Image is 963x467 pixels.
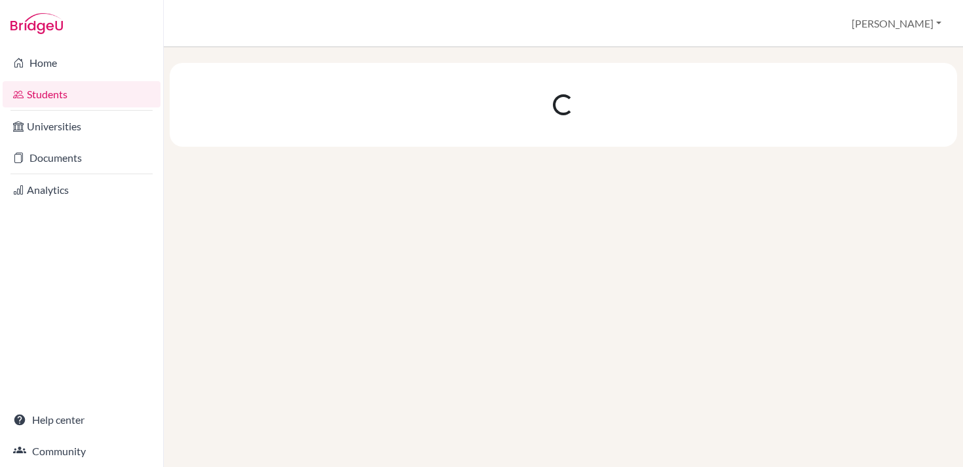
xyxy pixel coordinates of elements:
[3,113,160,140] a: Universities
[3,81,160,107] a: Students
[3,50,160,76] a: Home
[3,145,160,171] a: Documents
[846,11,947,36] button: [PERSON_NAME]
[3,438,160,464] a: Community
[3,407,160,433] a: Help center
[10,13,63,34] img: Bridge-U
[3,177,160,203] a: Analytics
